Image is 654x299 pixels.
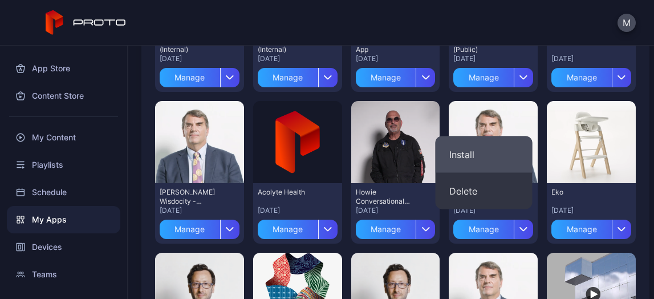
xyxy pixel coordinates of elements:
button: Delete [436,173,533,209]
div: Howie Conversational Persona - (Proto Internal) [356,188,419,206]
button: Manage [453,215,533,239]
div: [DATE] [453,206,533,215]
a: My Apps [7,206,120,233]
div: Eko [551,188,614,197]
button: Manage [258,215,338,239]
div: [DATE] [356,206,436,215]
div: Manage [160,220,220,239]
div: [DATE] [551,54,631,63]
div: Manage [356,220,416,239]
div: [DATE] [258,206,338,215]
button: Manage [160,63,239,87]
a: My Content [7,124,120,151]
div: Manage [258,220,318,239]
div: [DATE] [551,206,631,215]
div: Manage [453,68,514,87]
button: Manage [160,215,239,239]
button: Manage [258,63,338,87]
div: Manage [258,68,318,87]
div: Manage [551,220,612,239]
a: Schedule [7,179,120,206]
div: [DATE] [453,54,533,63]
a: Content Store [7,82,120,110]
button: Manage [356,63,436,87]
button: Manage [551,63,631,87]
a: Teams [7,261,120,288]
a: Devices [7,233,120,261]
a: App Store [7,55,120,82]
button: M [618,14,636,32]
div: Manage [160,68,220,87]
a: Playlists [7,151,120,179]
div: Manage [356,68,416,87]
button: Manage [356,215,436,239]
div: [DATE] [160,206,239,215]
div: [DATE] [160,54,239,63]
div: Manage [551,68,612,87]
button: Manage [453,63,533,87]
div: Manage [453,220,514,239]
div: Acolyte Health [258,188,320,197]
button: Install [436,136,533,173]
div: Tim Draper Wisdocity - (Internal) [160,188,222,206]
button: Manage [551,215,631,239]
div: [DATE] [258,54,338,63]
div: [DATE] [356,54,436,63]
